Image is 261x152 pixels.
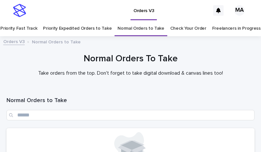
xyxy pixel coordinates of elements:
[117,21,164,36] a: Normal Orders to Take
[3,38,25,45] a: Orders V3
[13,4,26,17] img: stacker-logo-s-only.png
[234,5,245,16] div: MA
[43,21,112,36] a: Priority Expedited Orders to Take
[7,53,254,65] h1: Normal Orders To Take
[7,97,254,105] h1: Normal Orders to Take
[170,21,206,36] a: Check Your Order
[212,21,261,36] a: Freelancers in Progress
[7,110,254,120] input: Search
[7,70,254,76] p: Take orders from the top. Don't forget to take digital download & canvas lines too!
[0,21,37,36] a: Priority Fast Track
[32,38,81,45] p: Normal Orders to Take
